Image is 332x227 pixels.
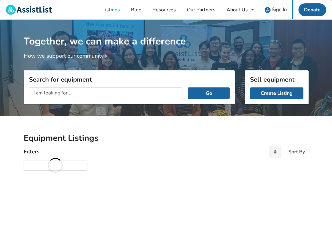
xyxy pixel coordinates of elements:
div: About Us [227,7,248,12]
h2: Equipment Listings [24,133,309,144]
a: user icon Sign In [259,0,292,19]
img: user icon [265,7,271,13]
a: Donate [298,3,326,16]
div: Sort By [288,149,305,154]
a: How we support our community [24,52,110,60]
h3: Sell equipment [250,75,303,83]
a: Listings [97,0,125,19]
h1: Together, we can make a difference [24,20,309,48]
a: Create Listing [250,87,303,99]
h3: Search for equipment [29,75,230,83]
input: I am looking for... [29,87,183,99]
button: Go [188,87,229,99]
a: Blog [125,0,147,19]
img: assistlist-logo [6,5,52,15]
a: Our Partners [181,0,221,19]
h4: Filters [24,148,39,155]
a: Resources [147,0,181,19]
span: Sign In [272,6,287,13]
